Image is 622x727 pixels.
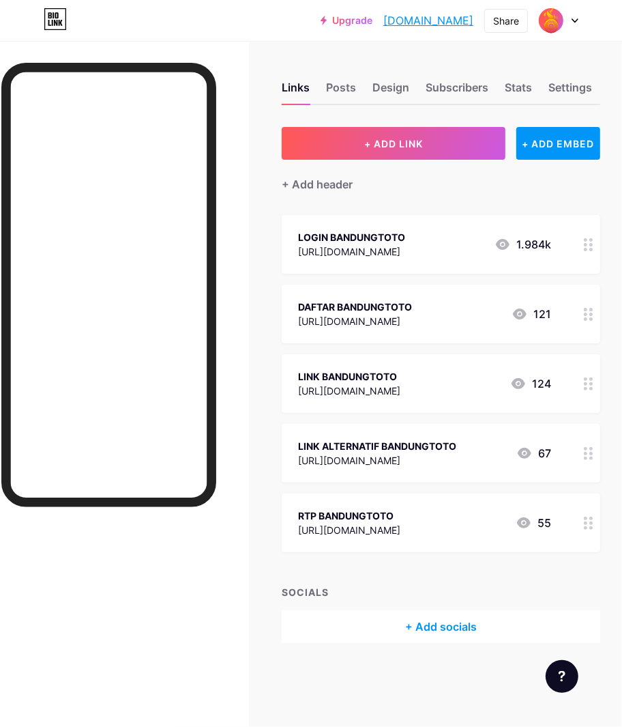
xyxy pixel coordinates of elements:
[298,384,400,398] div: [URL][DOMAIN_NAME]
[494,236,551,253] div: 1.984k
[282,79,310,104] div: Links
[298,509,400,523] div: RTP BANDUNGTOTO
[516,127,600,160] div: + ADD EMBED
[321,15,372,26] a: Upgrade
[383,12,473,29] a: [DOMAIN_NAME]
[372,79,409,104] div: Design
[282,176,353,193] div: + Add header
[298,314,412,328] div: [URL][DOMAIN_NAME]
[298,369,400,384] div: LINK BANDUNGTOTO
[282,610,600,643] div: + Add socials
[505,79,532,104] div: Stats
[298,523,400,537] div: [URL][DOMAIN_NAME]
[282,585,600,599] div: SOCIALS
[364,138,423,149] span: + ADD LINK
[282,127,505,160] button: + ADD LINK
[512,306,551,322] div: 121
[298,439,456,453] div: LINK ALTERNATIF BANDUNGTOTO
[298,230,405,244] div: LOGIN BANDUNGTOTO
[493,14,519,28] div: Share
[516,515,551,531] div: 55
[326,79,356,104] div: Posts
[538,8,564,33] img: Bandung Banned
[426,79,488,104] div: Subscribers
[516,445,551,461] div: 67
[298,453,456,468] div: [URL][DOMAIN_NAME]
[548,79,592,104] div: Settings
[510,375,551,392] div: 124
[298,300,412,314] div: DAFTAR BANDUNGTOTO
[298,244,405,259] div: [URL][DOMAIN_NAME]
